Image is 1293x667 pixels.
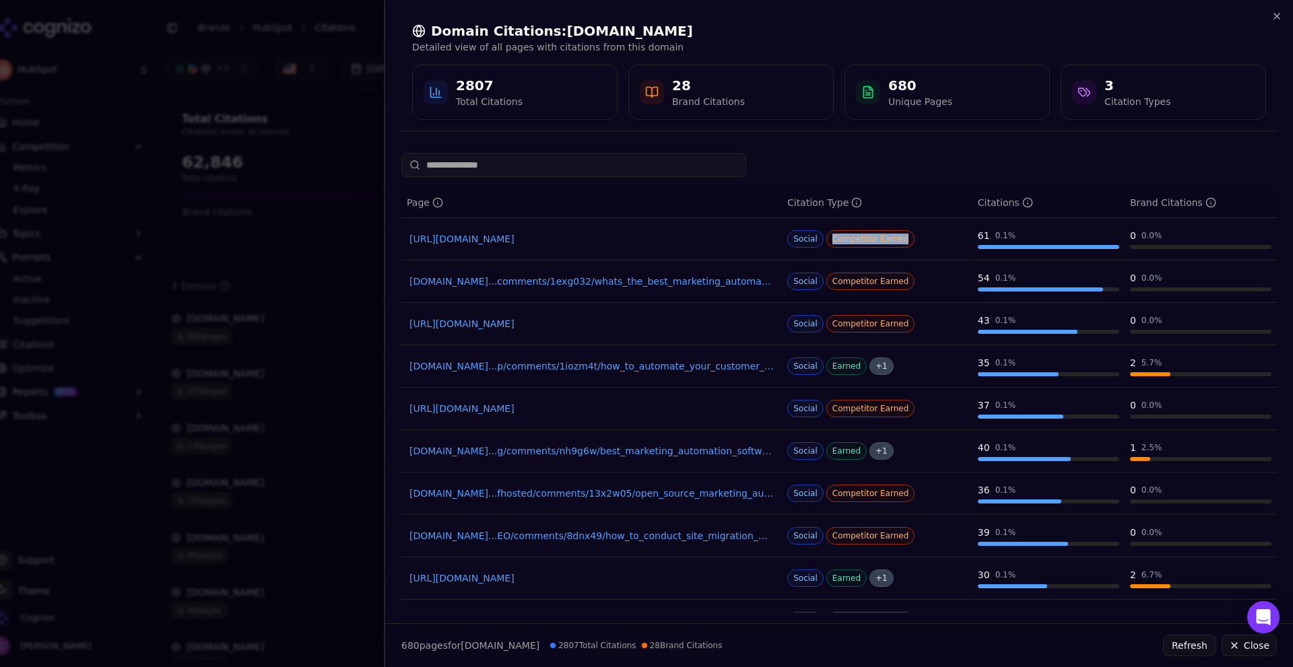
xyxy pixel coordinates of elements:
[1130,356,1136,370] div: 2
[978,229,990,242] div: 61
[995,569,1016,580] div: 0.1 %
[995,273,1016,283] div: 0.1 %
[826,273,915,290] span: Competitor Earned
[782,188,972,218] th: citationTypes
[1141,527,1162,538] div: 0.0 %
[409,232,774,246] a: [URL][DOMAIN_NAME]
[787,485,824,502] span: Social
[1130,441,1136,454] div: 1
[995,230,1016,241] div: 0.1 %
[1130,568,1136,582] div: 2
[787,612,824,629] span: Social
[826,569,867,587] span: Earned
[1141,569,1162,580] div: 6.7 %
[978,398,990,412] div: 37
[409,571,774,585] a: [URL][DOMAIN_NAME]
[995,612,1016,623] div: 0.1 %
[1130,610,1136,624] div: 0
[995,315,1016,326] div: 0.1 %
[456,76,523,95] div: 2807
[787,273,824,290] span: Social
[869,357,894,375] span: + 1
[826,612,915,629] span: Competitor Earned
[1141,485,1162,495] div: 0.0 %
[401,639,539,652] p: page s for
[550,640,636,651] span: 2807 Total Citations
[409,359,774,373] a: [DOMAIN_NAME]...p/comments/1iozm4t/how_to_automate_your_customer_support_in_clickup
[1130,271,1136,285] div: 0
[826,485,915,502] span: Competitor Earned
[461,640,539,651] span: [DOMAIN_NAME]
[978,441,990,454] div: 40
[1141,442,1162,453] div: 2.5 %
[888,95,952,108] div: Unique Pages
[456,95,523,108] div: Total Citations
[869,442,894,460] span: + 1
[787,569,824,587] span: Social
[1125,188,1277,218] th: brandCitationCount
[1130,526,1136,539] div: 0
[787,315,824,332] span: Social
[1104,76,1170,95] div: 3
[412,22,1266,40] h2: Domain Citations: [DOMAIN_NAME]
[1141,273,1162,283] div: 0.0 %
[787,357,824,375] span: Social
[826,315,915,332] span: Competitor Earned
[978,271,990,285] div: 54
[401,188,1277,642] div: Data table
[1163,635,1216,656] button: Refresh
[409,402,774,415] a: [URL][DOMAIN_NAME]
[409,487,774,500] a: [DOMAIN_NAME]...fhosted/comments/13x2w05/open_source_marketing_automation_new_stuff
[1141,357,1162,368] div: 5.7 %
[869,569,894,587] span: + 1
[409,529,774,542] a: [DOMAIN_NAME]...EO/comments/8dnx49/how_to_conduct_site_migration_without_losing_seo
[787,196,862,209] div: Citation Type
[1130,398,1136,412] div: 0
[1141,612,1162,623] div: 0.0 %
[978,610,990,624] div: 33
[401,188,782,218] th: page
[978,196,1033,209] div: Citations
[995,485,1016,495] div: 0.1 %
[1130,196,1216,209] div: Brand Citations
[826,230,915,248] span: Competitor Earned
[787,230,824,248] span: Social
[978,483,990,497] div: 36
[1222,635,1277,656] button: Close
[1141,315,1162,326] div: 0.0 %
[826,357,867,375] span: Earned
[672,95,745,108] div: Brand Citations
[409,275,774,288] a: [DOMAIN_NAME]...comments/1exg032/whats_the_best_marketing_automation_tool_out_there
[409,444,774,458] a: [DOMAIN_NAME]...g/comments/nh9g6w/best_marketing_automation_software_or_tools_for_a
[787,442,824,460] span: Social
[1104,95,1170,108] div: Citation Types
[401,640,420,651] span: 680
[826,527,915,545] span: Competitor Earned
[978,314,990,327] div: 43
[787,400,824,417] span: Social
[407,196,443,209] div: Page
[1130,483,1136,497] div: 0
[1130,229,1136,242] div: 0
[787,527,824,545] span: Social
[978,568,990,582] div: 30
[978,356,990,370] div: 35
[1130,314,1136,327] div: 0
[995,442,1016,453] div: 0.1 %
[978,526,990,539] div: 39
[995,400,1016,411] div: 0.1 %
[1141,400,1162,411] div: 0.0 %
[888,76,952,95] div: 680
[672,76,745,95] div: 28
[1141,230,1162,241] div: 0.0 %
[642,640,723,651] span: 28 Brand Citations
[409,317,774,330] a: [URL][DOMAIN_NAME]
[995,527,1016,538] div: 0.1 %
[995,357,1016,368] div: 0.1 %
[826,400,915,417] span: Competitor Earned
[826,442,867,460] span: Earned
[412,40,1266,54] p: Detailed view of all pages with citations from this domain
[972,188,1125,218] th: totalCitationCount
